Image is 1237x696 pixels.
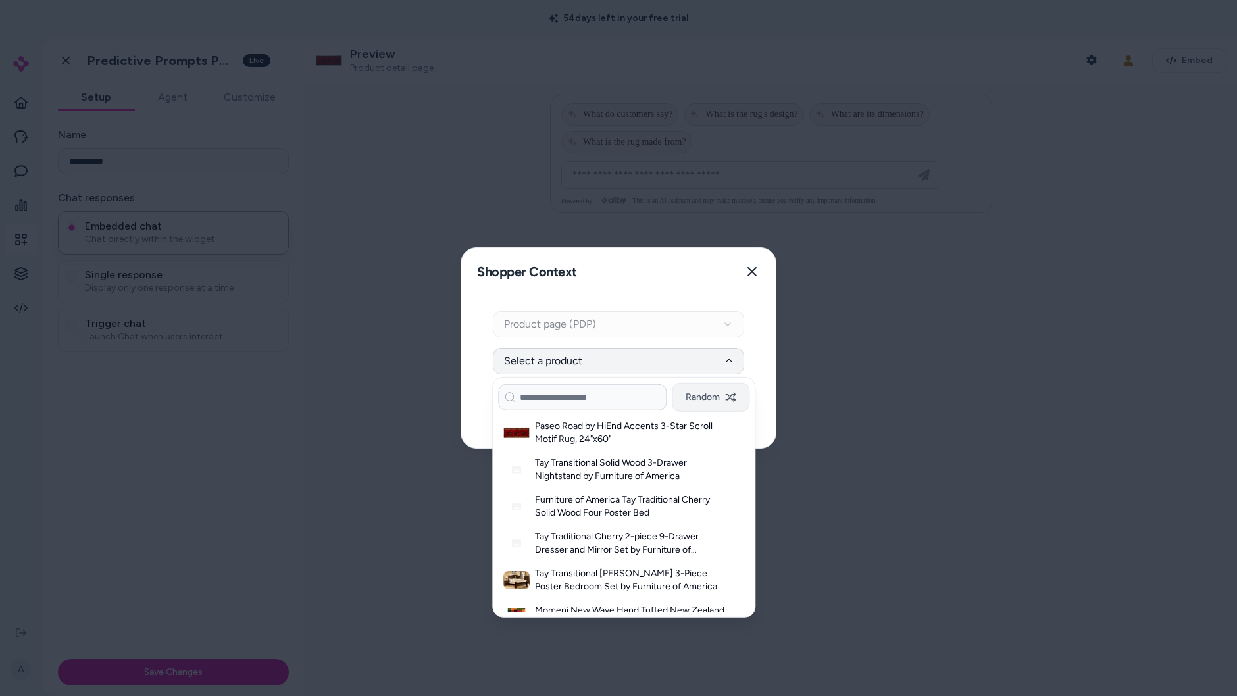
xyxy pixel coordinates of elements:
h2: Shopper Context [472,259,577,286]
h3: Paseo Road by HiEnd Accents 3-Star Scroll Motif Rug, 24"x60" [535,420,726,446]
h3: Momeni New Wave Hand Tufted New Zealand Wool Contemporary Geometric Area Rug [535,604,726,630]
h3: Tay Transitional Solid Wood 3-Drawer Nightstand by Furniture of America [535,457,726,483]
button: Select a product [493,348,744,374]
img: Paseo Road by HiEnd Accents 3-Star Scroll Motif Rug, 24"x60" [503,424,530,442]
img: Momeni New Wave Hand Tufted New Zealand Wool Contemporary Geometric Area Rug [503,608,530,626]
button: Random [672,383,749,412]
img: Tay Transitional Cherry Wood 3-Piece Poster Bedroom Set by Furniture of America [503,571,530,589]
h3: Furniture of America Tay Traditional Cherry Solid Wood Four Poster Bed [535,493,726,520]
h3: Tay Traditional Cherry 2-piece 9-Drawer Dresser and Mirror Set by Furniture of America [535,530,726,557]
h3: Tay Transitional [PERSON_NAME] 3-Piece Poster Bedroom Set by Furniture of America [535,567,726,593]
